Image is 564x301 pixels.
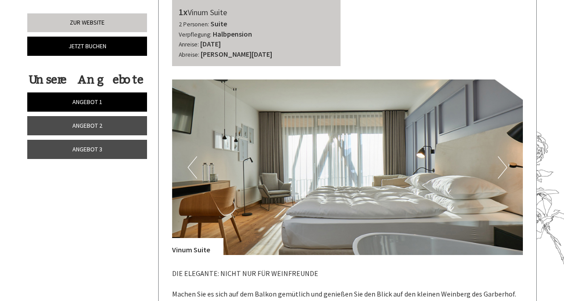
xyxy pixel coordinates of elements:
button: Previous [188,156,197,179]
img: image [172,79,523,255]
b: Suite [210,19,227,28]
a: Jetzt buchen [27,37,147,56]
b: Halbpension [213,29,252,38]
div: Vinum Suite [179,6,334,19]
b: [DATE] [200,39,221,48]
small: Anreise: [179,41,199,48]
div: Vinum Suite [172,238,223,255]
div: Unsere Angebote [27,71,144,88]
small: 2 Personen: [179,21,209,28]
small: Verpflegung: [179,31,211,38]
span: Angebot 1 [72,98,102,106]
b: [PERSON_NAME][DATE] [201,50,272,59]
b: 1x [179,6,188,17]
a: Zur Website [27,13,147,32]
button: Next [498,156,507,179]
span: Angebot 3 [72,145,102,153]
span: Angebot 2 [72,121,102,130]
small: Abreise: [179,51,199,59]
